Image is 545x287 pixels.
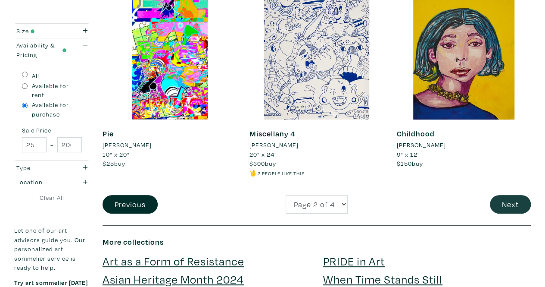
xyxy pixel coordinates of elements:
label: Available for purchase [32,100,82,119]
span: buy [103,159,125,167]
button: Location [14,175,90,189]
span: buy [249,159,276,167]
small: Sale Price [22,127,82,133]
a: Asian Heritage Month 2024 [103,271,244,287]
a: Art as a Form of Resistance [103,253,244,268]
div: Location [16,177,67,187]
a: Childhood [397,129,435,139]
label: Available for rent [32,81,82,100]
span: 9" x 12" [397,150,420,158]
span: $25 [103,159,114,167]
span: $150 [397,159,412,167]
a: [PERSON_NAME] [397,140,531,150]
button: Type [14,161,90,175]
a: When Time Stands Still [323,271,442,287]
p: Let one of our art advisors guide you. Our personalized art sommelier service is ready to help. [14,226,90,272]
h6: More collections [103,237,531,247]
a: Pie [103,129,114,139]
span: 10" x 20" [103,150,130,158]
div: Type [16,163,67,173]
a: [PERSON_NAME] [249,140,383,150]
a: Miscellany 4 [249,129,295,139]
div: Size [16,26,67,36]
button: Next [490,195,531,214]
li: [PERSON_NAME] [249,140,299,150]
a: Clear All [14,193,90,202]
span: $300 [249,159,265,167]
div: Availability & Pricing [16,41,67,59]
li: 🖐️ [249,168,383,178]
label: All [32,71,39,81]
small: 3 people like this [258,170,305,177]
a: PRIDE in Art [323,253,385,268]
button: Previous [103,195,158,214]
span: - [50,139,53,151]
li: [PERSON_NAME] [103,140,152,150]
button: Availability & Pricing [14,38,90,62]
span: buy [397,159,423,167]
button: Size [14,24,90,38]
span: 20" x 24" [249,150,277,158]
li: [PERSON_NAME] [397,140,446,150]
a: [PERSON_NAME] [103,140,237,150]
